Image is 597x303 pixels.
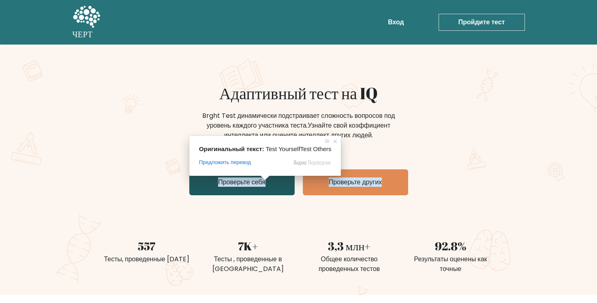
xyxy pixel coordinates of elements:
[385,14,407,30] a: Вход
[405,237,496,254] div: 92.8%
[189,169,295,195] a: Проверьте себя
[329,177,382,187] ya-tr-span: Проверьте других
[104,254,189,264] ya-tr-span: Тесты, проведенные [DATE]
[219,82,378,104] ya-tr-span: Адаптивный тест на IQ
[73,3,101,41] a: ЧЕРТ
[224,121,390,140] ya-tr-span: Узнайте свой коэффициент интеллекта или оцените интеллект других людей.
[303,169,408,195] a: Проверьте других
[202,111,395,130] ya-tr-span: Brght Test динамически подстраивает сложность вопросов под уровень каждого участника теста.
[238,238,258,254] ya-tr-span: 7K+
[439,14,525,31] a: Пройдите тест
[199,145,264,152] span: Оригинальный текст:
[73,29,93,40] ya-tr-span: ЧЕРТ
[199,159,251,166] span: Предложить перевод
[328,238,371,254] ya-tr-span: 3,3 млн+
[319,254,380,273] ya-tr-span: Общее количество проведенных тестов
[218,177,265,187] ya-tr-span: Проверьте себя
[388,17,404,27] ya-tr-span: Вход
[212,254,284,273] ya-tr-span: Тесты , проведенные в [GEOGRAPHIC_DATA]
[266,145,332,152] span: Test YourselfTest Others
[101,237,193,254] div: 557
[414,254,487,273] ya-tr-span: Результаты оценены как точные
